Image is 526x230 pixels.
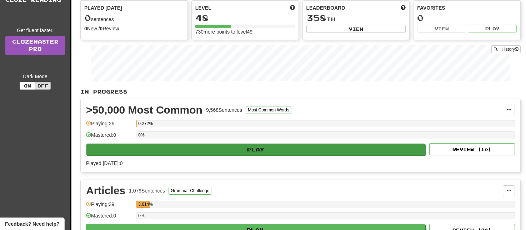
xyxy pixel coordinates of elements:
span: Open feedback widget [5,220,59,227]
span: Played [DATE]: 0 [86,160,122,166]
div: 0 [417,14,517,22]
strong: 0 [84,26,87,31]
div: 1,079 Sentences [129,187,165,194]
button: Play [468,25,517,32]
button: View [306,25,406,33]
div: Get fluent faster. [5,27,65,34]
div: 9,568 Sentences [206,106,242,114]
span: Leaderboard [306,4,345,11]
div: Favorites [417,4,517,11]
div: 730 more points to level 49 [195,28,295,35]
button: Grammar Challenge [169,187,211,195]
span: 358 [306,13,327,23]
span: 0 [84,13,91,23]
div: New / Review [84,25,184,32]
div: >50,000 Most Common [86,105,202,115]
div: Playing: 39 [86,201,132,212]
div: Dark Mode [5,73,65,80]
strong: 0 [100,26,103,31]
p: In Progress [80,88,521,95]
button: Play [86,144,425,156]
span: This week in points, UTC [401,4,406,11]
div: Playing: 26 [86,120,132,132]
button: View [417,25,466,32]
span: Level [195,4,211,11]
a: ClozemasterPro [5,36,65,55]
div: 3.614% [138,201,150,208]
div: Articles [86,185,125,196]
span: Played [DATE] [84,4,122,11]
div: sentences [84,14,184,23]
button: Review (10) [429,143,515,155]
div: Mastered: 0 [86,212,132,224]
div: 48 [195,14,295,22]
div: Mastered: 0 [86,131,132,143]
button: Off [35,82,51,90]
button: Most Common Words [246,106,291,114]
button: On [20,82,35,90]
div: th [306,14,406,23]
span: Score more points to level up [290,4,295,11]
button: Full History [491,45,521,53]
